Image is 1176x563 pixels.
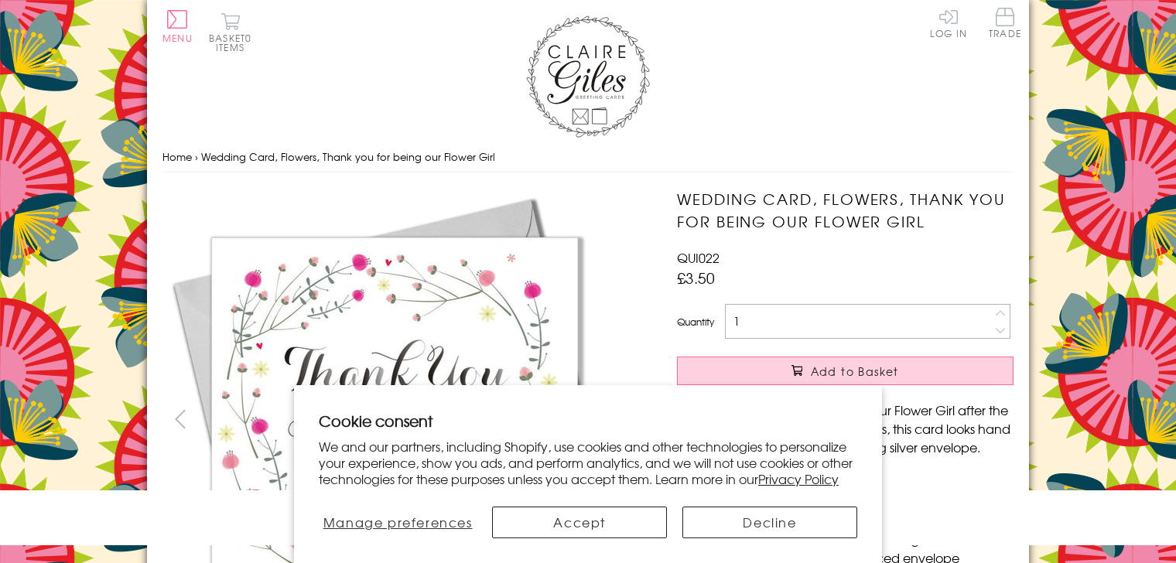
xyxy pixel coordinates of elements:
a: Log In [930,8,967,38]
h1: Wedding Card, Flowers, Thank you for being our Flower Girl [677,188,1014,233]
button: Add to Basket [677,357,1014,385]
button: prev [162,401,197,436]
img: Claire Giles Greetings Cards [526,15,650,138]
button: Basket0 items [209,12,251,52]
span: Manage preferences [323,513,473,531]
button: Menu [162,10,193,43]
label: Quantity [677,315,714,329]
button: Accept [492,507,667,538]
button: Decline [682,507,857,538]
span: 0 items [216,31,251,54]
p: We and our partners, including Shopify, use cookies and other technologies to personalize your ex... [319,438,857,486]
span: Trade [989,8,1021,38]
a: Privacy Policy [758,469,839,488]
span: QUI022 [677,248,720,267]
button: Manage preferences [319,507,477,538]
span: › [195,149,198,164]
span: Wedding Card, Flowers, Thank you for being our Flower Girl [201,149,495,164]
span: Add to Basket [811,363,899,379]
nav: breadcrumbs [162,142,1014,173]
h2: Cookie consent [319,410,857,432]
a: Trade [989,8,1021,41]
span: £3.50 [677,267,715,288]
span: Menu [162,31,193,45]
a: Home [162,149,192,164]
